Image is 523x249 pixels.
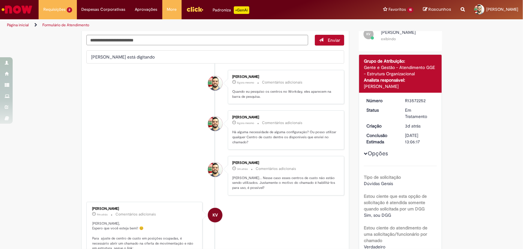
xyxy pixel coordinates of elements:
[42,22,89,28] a: Formulário de Atendimento
[364,83,437,90] div: [PERSON_NAME]
[82,6,126,13] span: Despesas Corporativas
[237,121,254,125] span: Agora mesmo
[67,7,72,13] span: 2
[367,32,371,36] span: KV
[232,89,338,99] p: Quando eu pesquiso os centros no Workday, eles aparecem na barra de pesquisa.
[405,123,435,129] div: 26/09/2025 18:44:11
[389,6,406,13] span: Favoritos
[232,115,338,119] div: [PERSON_NAME]
[234,6,249,14] p: +GenAi
[381,29,416,35] span: [PERSON_NAME]
[362,123,401,129] dt: Criação
[364,77,437,83] div: Analista responsável:
[7,22,29,28] a: Página inicial
[405,107,435,120] div: Em Tratamento
[116,212,156,217] small: Comentários adicionais
[362,97,401,104] dt: Número
[262,80,302,85] small: Comentários adicionais
[135,6,158,13] span: Aprovações
[213,6,249,14] div: Padroniza
[208,208,222,222] div: undefined Online
[256,166,296,171] small: Comentários adicionais
[97,213,108,216] time: 29/09/2025 15:37:52
[92,207,198,211] div: [PERSON_NAME]
[364,174,401,180] b: Tipo de solicitação
[407,7,414,13] span: 15
[97,213,108,216] span: 9m atrás
[364,212,391,218] span: Sim, sou DGG
[364,225,427,243] b: Estou ciente do atendimento de uma solicitação/funcionário por chamado
[232,176,338,190] p: [PERSON_NAME]... Nesse caso esses centros de custo não estão sendo utilizados. Justamente o motiv...
[5,19,344,31] ul: Trilhas de página
[362,132,401,145] dt: Conclusão Estimada
[208,162,222,177] div: Emanuel Francisco Nogueira De Queiroz
[232,130,338,145] p: Há alguma necessidade de alguma configuração? Ou posso utilizar qualquer Centro de custo dentre o...
[423,7,451,13] a: Rascunhos
[315,35,344,46] button: Enviar
[208,116,222,131] div: Emanuel Francisco Nogueira De Queiroz
[237,81,254,84] time: 29/09/2025 15:46:12
[213,208,218,223] span: KV
[86,35,308,46] textarea: Digite sua mensagem aqui...
[364,64,437,77] div: Gente e Gestão - Atendimento GGE - Estrutura Organizacional
[486,7,518,12] span: [PERSON_NAME]
[86,50,345,64] li: [PERSON_NAME] está digitando
[1,3,33,16] img: ServiceNow
[232,161,338,165] div: [PERSON_NAME]
[362,107,401,113] dt: Status
[237,81,254,84] span: Agora mesmo
[405,123,421,129] span: 3d atrás
[167,6,177,13] span: More
[43,6,65,13] span: Requisições
[208,76,222,90] div: Emanuel Francisco Nogueira De Queiroz
[232,75,338,79] div: [PERSON_NAME]
[405,132,435,145] div: [DATE] 13:06:17
[405,123,421,129] time: 26/09/2025 17:44:11
[237,167,248,171] time: 29/09/2025 15:44:09
[262,120,302,126] small: Comentários adicionais
[364,58,437,64] div: Grupo de Atribuição:
[328,37,340,43] span: Enviar
[364,193,427,212] b: Estou ciente que esta opção de solicitação é atendida somente quando solicitada por um DGG
[186,4,203,14] img: click_logo_yellow_360x200.png
[364,181,393,186] span: Dúvidas Gerais
[237,167,248,171] span: 3m atrás
[237,121,254,125] time: 29/09/2025 15:45:56
[381,36,396,41] small: exibindo
[405,97,435,104] div: R13572252
[428,6,451,12] span: Rascunhos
